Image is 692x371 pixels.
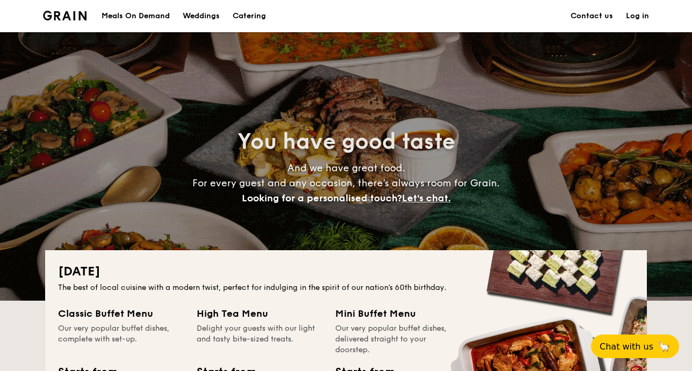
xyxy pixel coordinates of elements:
[402,192,451,204] span: Let's chat.
[237,129,455,155] span: You have good taste
[658,340,671,353] span: 🦙
[600,341,653,352] span: Chat with us
[335,323,461,355] div: Our very popular buffet dishes, delivered straight to your doorstep.
[43,11,86,20] img: Grain
[192,162,500,204] span: And we have great food. For every guest and any occasion, there’s always room for Grain.
[242,192,402,204] span: Looking for a personalised touch?
[197,306,322,321] div: High Tea Menu
[591,334,679,358] button: Chat with us🦙
[58,282,634,293] div: The best of local cuisine with a modern twist, perfect for indulging in the spirit of our nation’...
[58,306,184,321] div: Classic Buffet Menu
[58,323,184,355] div: Our very popular buffet dishes, complete with set-up.
[43,11,86,20] a: Logotype
[335,306,461,321] div: Mini Buffet Menu
[58,263,634,280] h2: [DATE]
[197,323,322,355] div: Delight your guests with our light and tasty bite-sized treats.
